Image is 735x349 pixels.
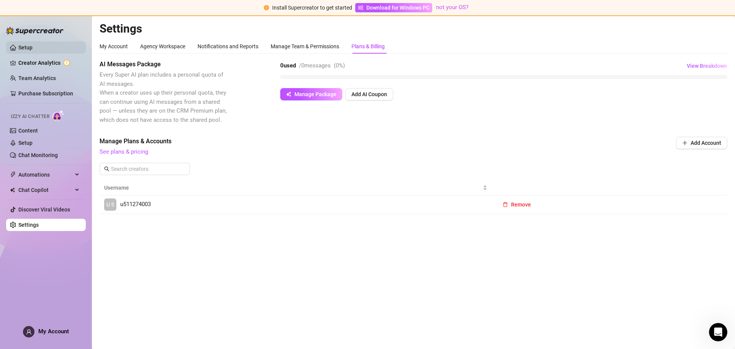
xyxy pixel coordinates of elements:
[11,113,49,120] span: Izzy AI Chatter
[366,3,430,12] span: Download for Windows PC
[100,71,227,123] span: Every Super AI plan includes a personal quota of AI messages. When a creator uses up their person...
[280,88,342,100] button: Manage Package
[345,88,393,100] button: Add AI Coupon
[100,148,148,155] a: See plans & pricing
[280,62,296,69] strong: 0 used
[18,90,73,97] a: Purchase Subscription
[52,110,64,121] img: AI Chatter
[18,222,39,228] a: Settings
[272,5,352,11] span: Install Supercreator to get started
[264,5,269,10] span: exclamation-circle
[106,200,114,209] span: U 5
[351,42,385,51] div: Plans & Billing
[687,63,727,69] span: View Breakdown
[682,140,688,146] span: plus
[686,60,727,72] button: View Breakdown
[18,57,80,69] a: Creator Analytics exclamation-circle
[18,140,33,146] a: Setup
[503,202,508,207] span: delete
[18,169,73,181] span: Automations
[497,198,537,211] button: Remove
[10,172,16,178] span: thunderbolt
[38,328,69,335] span: My Account
[6,27,64,34] img: logo-BBDzfeDw.svg
[111,165,179,173] input: Search creators
[18,184,73,196] span: Chat Copilot
[104,166,109,172] span: search
[100,137,624,146] span: Manage Plans & Accounts
[294,91,336,97] span: Manage Package
[104,184,481,192] span: Username
[511,202,531,208] span: Remove
[18,128,38,134] a: Content
[100,21,727,36] h2: Settings
[334,62,345,69] span: ( 0 %)
[351,91,387,97] span: Add AI Coupon
[26,329,32,335] span: user
[100,180,492,195] th: Username
[100,42,128,51] div: My Account
[676,137,727,149] button: Add Account
[709,323,727,341] iframe: Intercom live chat
[18,206,70,213] a: Discover Viral Videos
[120,200,151,209] span: u511274003
[104,198,487,211] a: U 5u511274003
[299,62,331,69] span: / 0 messages
[140,42,185,51] div: Agency Workspace
[10,187,15,193] img: Chat Copilot
[18,152,58,158] a: Chat Monitoring
[198,42,258,51] div: Notifications and Reports
[18,44,33,51] a: Setup
[691,140,721,146] span: Add Account
[358,5,363,10] span: windows
[355,3,432,12] a: Download for Windows PC
[18,75,56,81] a: Team Analytics
[436,4,469,11] a: not your OS?
[100,60,228,69] span: AI Messages Package
[271,42,339,51] div: Manage Team & Permissions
